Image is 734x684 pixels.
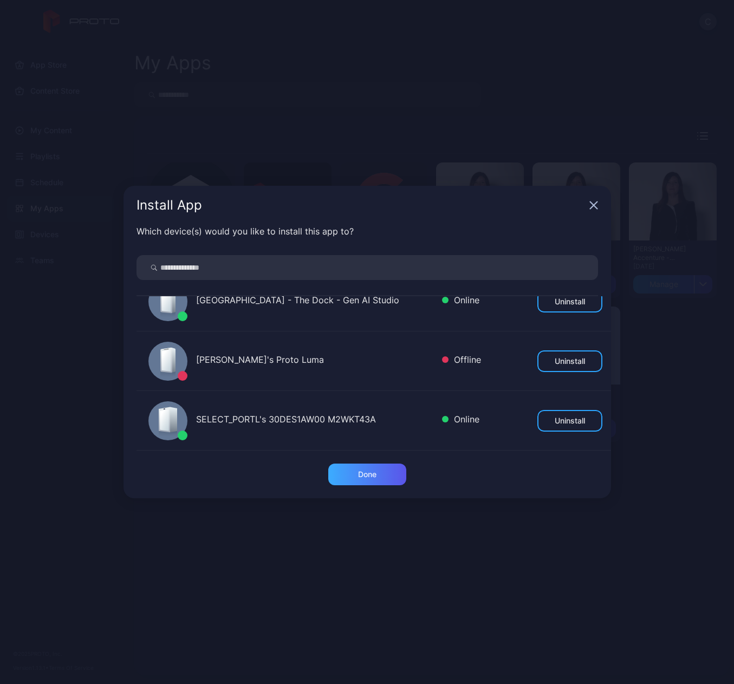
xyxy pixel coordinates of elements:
div: Online [442,413,479,428]
div: Install App [137,199,585,212]
div: Uninstall [555,297,585,306]
button: Uninstall [537,291,602,312]
button: Uninstall [537,350,602,372]
div: SELECT_PORTL's 30DES1AW00 M2WKT43A [196,413,433,428]
button: Done [328,464,406,485]
button: Uninstall [537,410,602,432]
div: Which device(s) would you like to install this app to? [137,225,598,238]
div: Online [442,294,479,309]
div: Offline [442,353,481,369]
div: [GEOGRAPHIC_DATA] - The Dock - Gen AI Studio [196,294,433,309]
div: Uninstall [555,357,585,366]
div: Done [358,470,376,479]
div: [PERSON_NAME]'s Proto Luma [196,353,433,369]
div: Uninstall [555,416,585,425]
